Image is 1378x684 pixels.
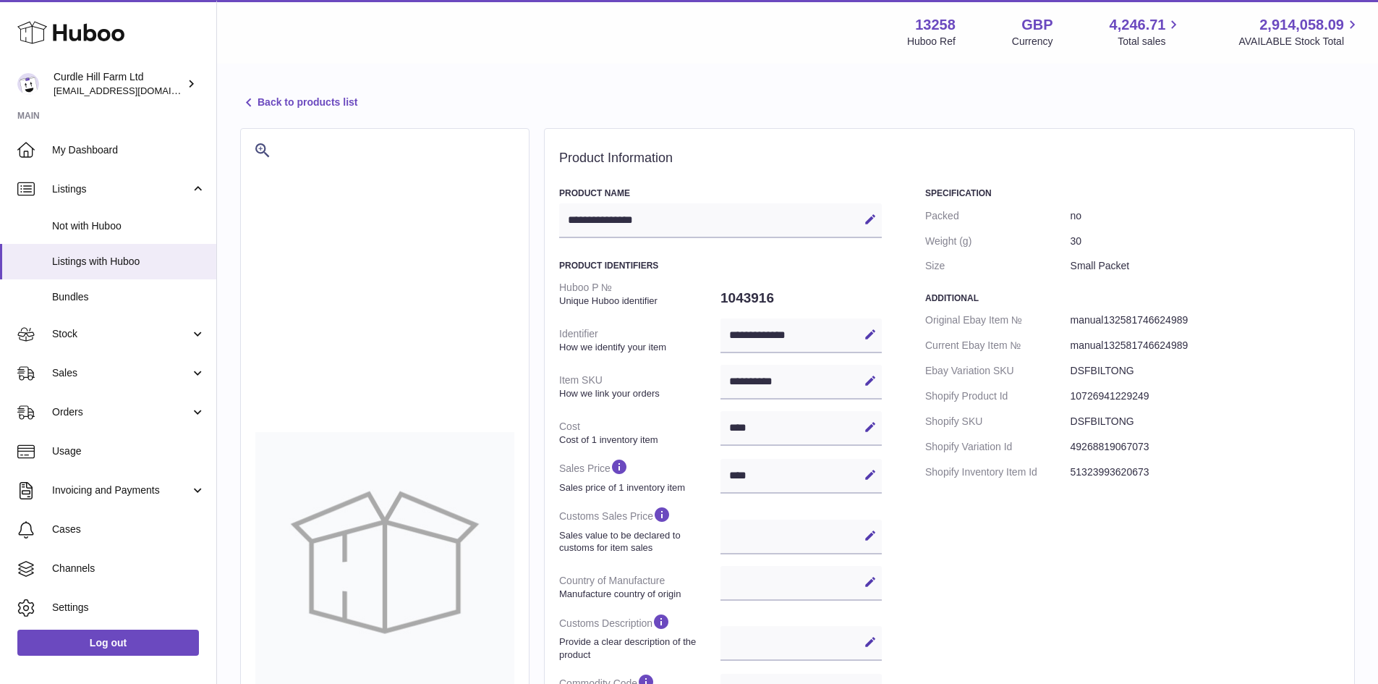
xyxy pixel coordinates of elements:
dt: Customs Description [559,607,720,667]
dd: Small Packet [1071,253,1340,279]
span: Usage [52,444,205,458]
dt: Current Ebay Item № [925,333,1071,358]
dt: Identifier [559,321,720,359]
dt: Ebay Variation SKU [925,358,1071,384]
span: Not with Huboo [52,219,205,233]
dt: Item SKU [559,368,720,405]
dd: DSFBILTONG [1071,409,1340,434]
span: Stock [52,327,190,341]
h3: Additional [925,292,1340,304]
span: Channels [52,562,205,575]
dd: DSFBILTONG [1071,358,1340,384]
h2: Product Information [559,151,1340,166]
span: Bundles [52,290,205,304]
dd: 1043916 [720,283,882,313]
strong: Sales price of 1 inventory item [559,481,717,494]
span: Cases [52,523,205,536]
dt: Country of Manufacture [559,568,720,606]
dt: Customs Sales Price [559,499,720,560]
dd: manual132581746624989 [1071,333,1340,358]
span: Sales [52,366,190,380]
h3: Specification [925,187,1340,199]
div: Currency [1012,35,1053,48]
strong: How we identify your item [559,341,717,354]
h3: Product Name [559,187,882,199]
span: [EMAIL_ADDRESS][DOMAIN_NAME] [54,85,213,96]
dt: Shopify Variation Id [925,434,1071,460]
span: Orders [52,405,190,419]
span: 2,914,058.09 [1259,15,1344,35]
span: Invoicing and Payments [52,484,190,497]
div: Huboo Ref [907,35,956,48]
a: Back to products list [240,94,357,111]
div: Curdle Hill Farm Ltd [54,70,184,98]
a: Log out [17,630,199,656]
strong: Manufacture country of origin [559,588,717,601]
strong: How we link your orders [559,387,717,400]
a: 4,246.71 Total sales [1110,15,1183,48]
dt: Packed [925,203,1071,229]
dt: Shopify Inventory Item Id [925,460,1071,485]
strong: Unique Huboo identifier [559,295,717,308]
dd: 49268819067073 [1071,434,1340,460]
span: AVAILABLE Stock Total [1238,35,1361,48]
span: Listings with Huboo [52,255,205,269]
strong: 13258 [915,15,956,35]
strong: Sales value to be declared to customs for item sales [559,529,717,554]
dt: Huboo P № [559,275,720,313]
dd: no [1071,203,1340,229]
strong: Cost of 1 inventory item [559,434,717,447]
strong: Provide a clear description of the product [559,636,717,661]
span: My Dashboard [52,143,205,157]
dd: 51323993620673 [1071,460,1340,485]
dt: Cost [559,414,720,452]
dt: Weight (g) [925,229,1071,254]
dt: Original Ebay Item № [925,308,1071,333]
dt: Shopify Product Id [925,384,1071,409]
dd: 30 [1071,229,1340,254]
a: 2,914,058.09 AVAILABLE Stock Total [1238,15,1361,48]
dd: manual132581746624989 [1071,308,1340,333]
dt: Sales Price [559,452,720,499]
dt: Size [925,253,1071,279]
span: Settings [52,601,205,615]
img: internalAdmin-13258@internal.huboo.com [17,73,39,95]
span: Total sales [1118,35,1182,48]
dd: 10726941229249 [1071,384,1340,409]
span: Listings [52,182,190,196]
span: 4,246.71 [1110,15,1166,35]
strong: GBP [1021,15,1052,35]
h3: Product Identifiers [559,260,882,271]
dt: Shopify SKU [925,409,1071,434]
